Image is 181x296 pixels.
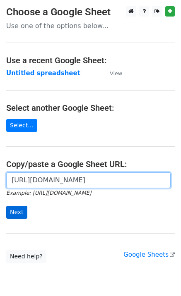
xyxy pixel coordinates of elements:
small: View [110,70,122,76]
a: Need help? [6,250,46,263]
input: Next [6,206,27,219]
small: Example: [URL][DOMAIN_NAME] [6,190,91,196]
a: Select... [6,119,37,132]
iframe: Chat Widget [140,256,181,296]
h3: Choose a Google Sheet [6,6,175,18]
a: Untitled spreadsheet [6,69,80,77]
input: Paste your Google Sheet URL here [6,172,171,188]
p: Use one of the options below... [6,21,175,30]
h4: Copy/paste a Google Sheet URL: [6,159,175,169]
h4: Select another Google Sheet: [6,103,175,113]
a: Google Sheets [123,251,175,258]
h4: Use a recent Google Sheet: [6,55,175,65]
a: View [101,69,122,77]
